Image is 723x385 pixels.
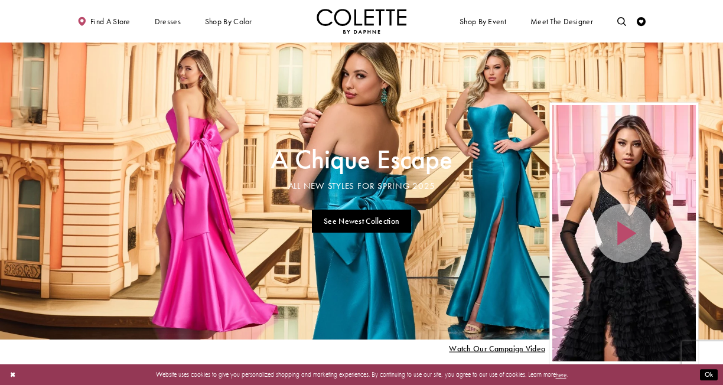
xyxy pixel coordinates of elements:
[530,17,593,26] span: Meet the designer
[90,17,131,26] span: Find a store
[64,368,659,380] p: Website uses cookies to give you personalized shopping and marketing experiences. By continuing t...
[552,105,696,362] div: Video Player
[528,9,595,34] a: Meet the designer
[634,9,648,34] a: Check Wishlist
[457,9,508,34] span: Shop By Event
[449,344,545,353] span: Play Slide #15 Video
[203,9,254,34] span: Shop by color
[5,367,20,383] button: Close Dialog
[460,17,506,26] span: Shop By Event
[152,9,183,34] span: Dresses
[75,9,132,34] a: Find a store
[155,17,181,26] span: Dresses
[556,370,566,379] a: here
[312,210,412,233] a: See Newest Collection A Chique Escape All New Styles For Spring 2025
[317,9,406,34] img: Colette by Daphne
[268,205,455,236] ul: Slider Links
[700,369,718,380] button: Submit Dialog
[615,9,628,34] a: Toggle search
[317,9,406,34] a: Visit Home Page
[205,17,252,26] span: Shop by color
